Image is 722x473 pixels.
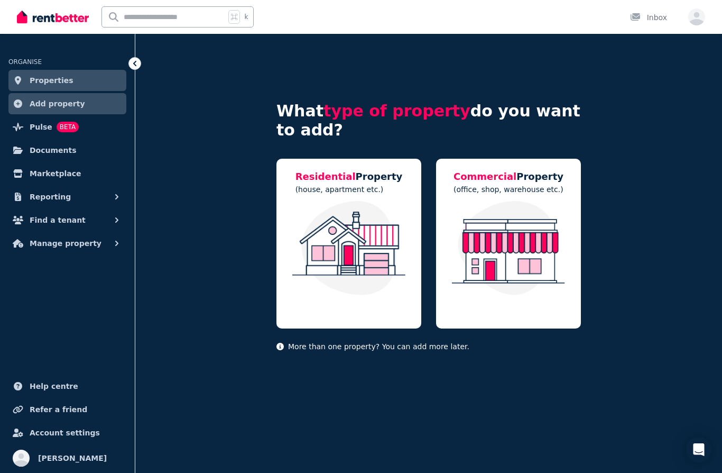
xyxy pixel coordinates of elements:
img: Residential Property [287,201,411,295]
button: Manage property [8,233,126,254]
button: Reporting [8,186,126,207]
span: Properties [30,74,73,87]
a: Add property [8,93,126,114]
span: Marketplace [30,167,81,180]
h5: Property [453,169,563,184]
p: More than one property? You can add more later. [276,341,581,352]
a: Marketplace [8,163,126,184]
span: Refer a friend [30,403,87,416]
a: PulseBETA [8,116,126,138]
a: Account settings [8,422,126,443]
span: Find a tenant [30,214,86,226]
p: (house, apartment etc.) [295,184,403,195]
img: Commercial Property [447,201,570,295]
h4: What do you want to add? [276,102,581,140]
span: BETA [57,122,79,132]
span: k [244,13,248,21]
p: (office, shop, warehouse etc.) [453,184,563,195]
a: Properties [8,70,126,91]
a: Help centre [8,376,126,397]
span: Manage property [30,237,101,250]
span: ORGANISE [8,58,42,66]
a: Documents [8,140,126,161]
span: Commercial [453,171,516,182]
div: Open Intercom Messenger [686,437,711,462]
span: Residential [295,171,356,182]
span: Reporting [30,190,71,203]
a: Refer a friend [8,399,126,420]
div: Inbox [630,12,667,23]
button: Find a tenant [8,210,126,231]
span: [PERSON_NAME] [38,452,107,465]
span: type of property [323,102,470,120]
h5: Property [295,169,403,184]
span: Pulse [30,121,52,133]
span: Add property [30,97,85,110]
span: Account settings [30,426,100,439]
span: Documents [30,144,77,157]
span: Help centre [30,380,78,393]
img: RentBetter [17,9,89,25]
